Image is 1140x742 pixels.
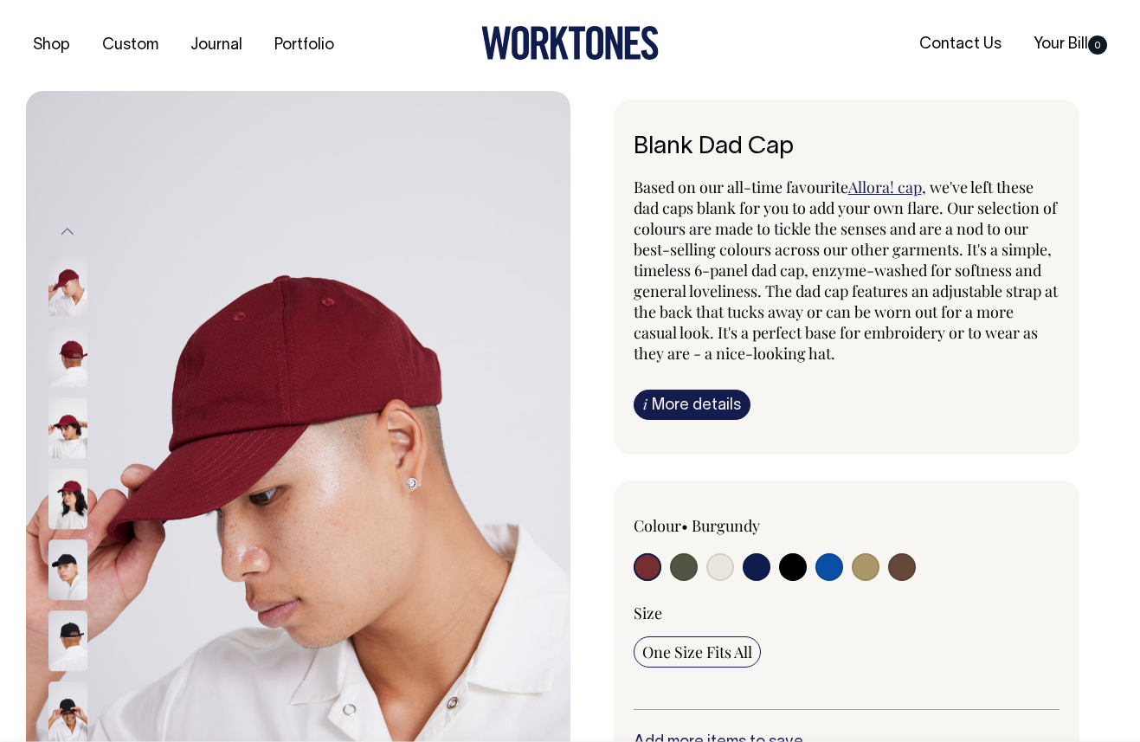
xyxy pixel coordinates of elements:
a: Allora! cap [848,177,922,197]
span: One Size Fits All [642,642,752,662]
img: black [48,540,87,601]
label: Burgundy [692,515,760,536]
button: Previous [55,212,81,251]
span: 0 [1088,35,1107,55]
img: burgundy [48,398,87,459]
span: , we've left these dad caps blank for you to add your own flare. Our selection of colours are mad... [634,177,1058,364]
a: iMore details [634,390,750,420]
span: Based on our all-time favourite [634,177,848,197]
a: Contact Us [912,30,1008,59]
img: black [48,611,87,672]
a: Custom [95,31,165,60]
img: burgundy [48,469,87,530]
a: Your Bill0 [1027,30,1114,59]
a: Shop [26,31,77,60]
input: One Size Fits All [634,636,761,668]
a: Journal [184,31,249,60]
div: Size [634,603,1060,623]
h6: Blank Dad Cap [634,134,1060,161]
div: Colour [634,515,804,536]
span: • [681,515,688,536]
span: i [643,395,647,413]
img: burgundy [48,327,87,388]
a: Portfolio [267,31,341,60]
img: burgundy [48,256,87,317]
